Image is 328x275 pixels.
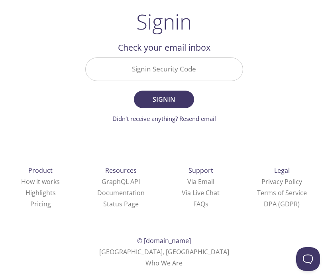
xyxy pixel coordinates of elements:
a: Didn't receive anything? Resend email [112,115,216,123]
a: Via Live Chat [182,188,220,197]
a: Via Email [187,177,214,186]
a: Who We Are [145,259,183,267]
a: Status Page [103,200,139,208]
a: Privacy Policy [261,177,302,186]
a: DPA (GDPR) [264,200,300,208]
iframe: Help Scout Beacon - Open [296,247,320,271]
button: Signin [134,91,194,108]
span: s [205,200,208,208]
span: Support [189,166,213,175]
span: © [DOMAIN_NAME] [137,236,191,245]
a: FAQ [193,200,208,208]
a: How it works [21,177,60,186]
span: Legal [274,166,290,175]
a: Pricing [30,200,51,208]
a: Terms of Service [257,188,307,197]
span: Signin [143,94,185,105]
a: Documentation [97,188,145,197]
a: Highlights [26,188,56,197]
h1: Signin [136,10,192,34]
span: [GEOGRAPHIC_DATA], [GEOGRAPHIC_DATA] [99,247,229,256]
span: Product [28,166,53,175]
a: GraphQL API [102,177,140,186]
span: Resources [105,166,137,175]
h2: Check your email inbox [85,41,243,54]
